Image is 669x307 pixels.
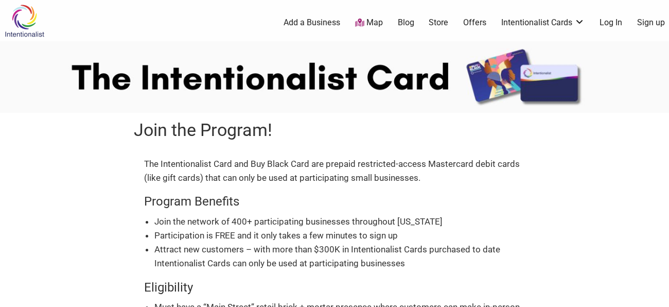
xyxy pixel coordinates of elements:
p: The Intentionalist Card and Buy Black Card are prepaid restricted-access Mastercard debit cards (... [144,157,525,185]
h4: Eligibility [144,279,525,297]
a: Intentionalist Cards [501,17,585,28]
a: Sign up [637,17,665,28]
a: Map [355,17,383,29]
a: Offers [463,17,486,28]
h1: Join the Program! [134,118,535,143]
a: Blog [398,17,414,28]
li: Join the network of 400+ participating businesses throughout [US_STATE] [154,215,525,229]
a: Store [429,17,448,28]
li: Attract new customers – with more than $300K in Intentionalist Cards purchased to date Intentiona... [154,243,525,270]
a: Add a Business [284,17,340,28]
li: Participation is FREE and it only takes a few minutes to sign up [154,229,525,243]
h4: Program Benefits [144,193,525,211]
a: Log In [600,17,622,28]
